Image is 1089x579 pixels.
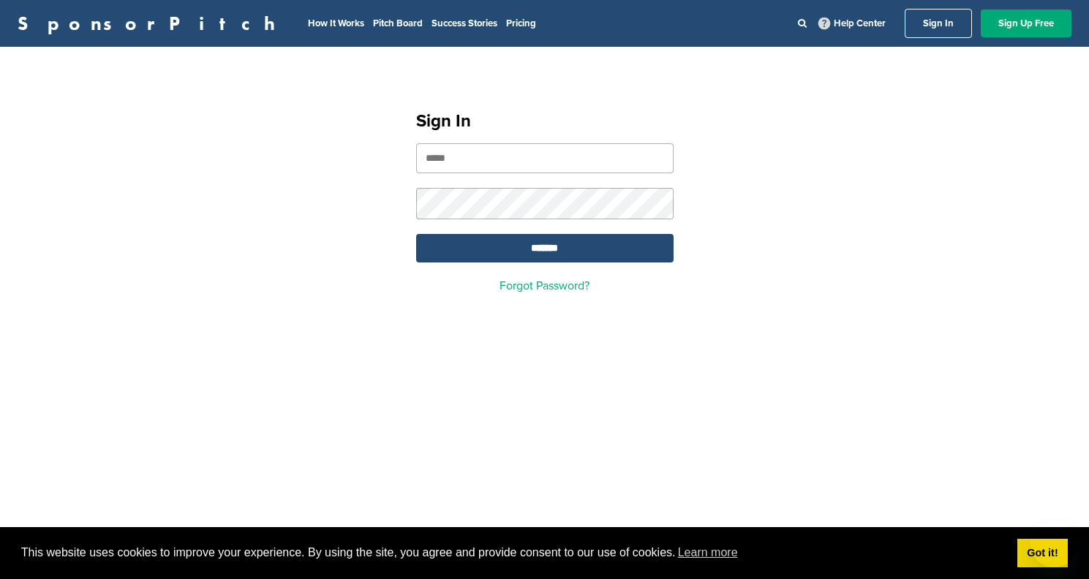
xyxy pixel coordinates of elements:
a: Sign In [905,9,972,38]
a: Success Stories [432,18,497,29]
h1: Sign In [416,108,674,135]
a: dismiss cookie message [1017,539,1068,568]
span: This website uses cookies to improve your experience. By using the site, you agree and provide co... [21,542,1006,564]
a: Sign Up Free [981,10,1071,37]
a: Forgot Password? [500,279,589,293]
a: How It Works [308,18,364,29]
a: Help Center [815,15,889,32]
a: Pricing [506,18,536,29]
iframe: Button to launch messaging window [1030,521,1077,567]
a: learn more about cookies [676,542,740,564]
a: Pitch Board [373,18,423,29]
a: SponsorPitch [18,14,285,33]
